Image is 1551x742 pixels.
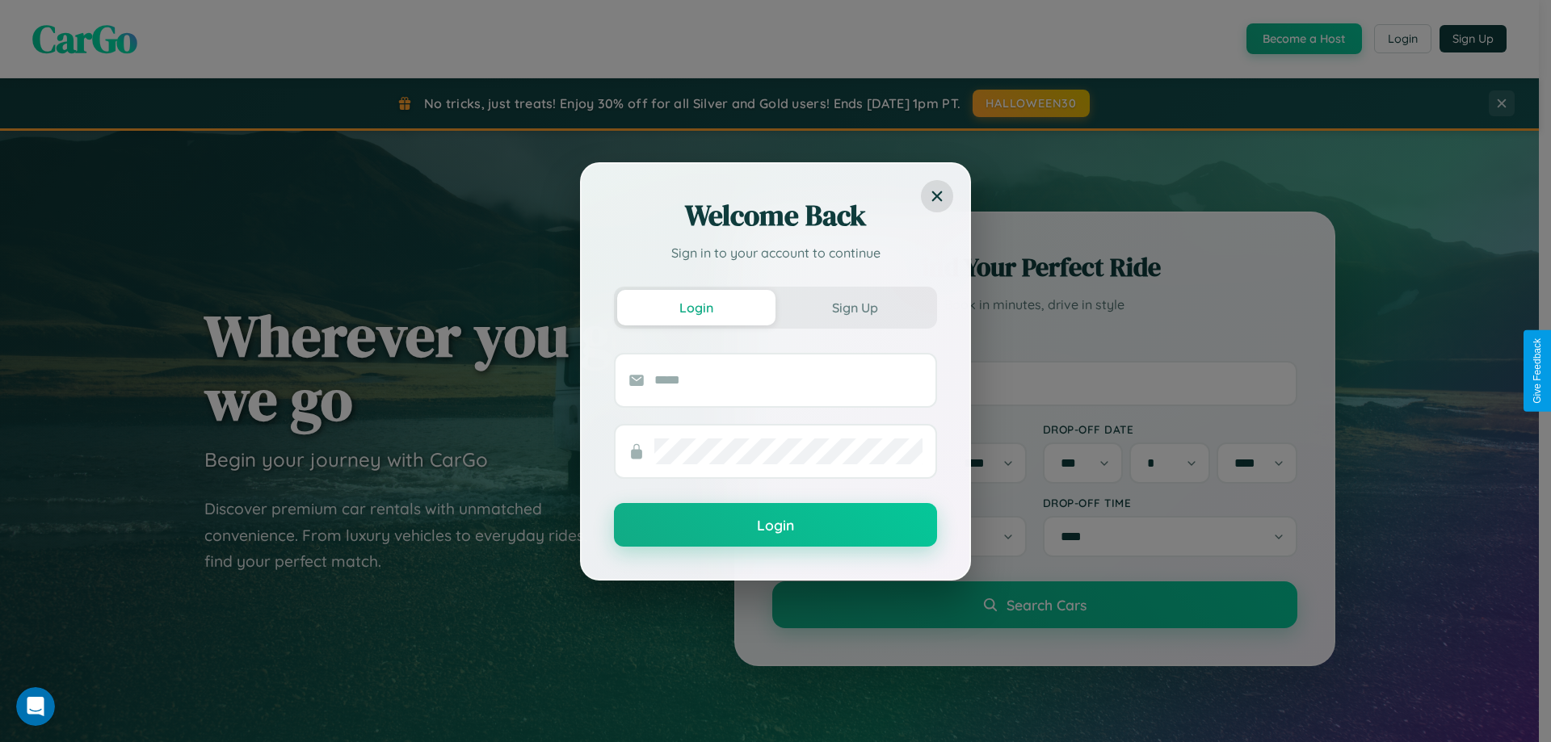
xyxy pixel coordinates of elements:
[617,290,775,325] button: Login
[614,196,937,235] h2: Welcome Back
[1532,338,1543,404] div: Give Feedback
[775,290,934,325] button: Sign Up
[614,243,937,262] p: Sign in to your account to continue
[614,503,937,547] button: Login
[16,687,55,726] iframe: Intercom live chat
